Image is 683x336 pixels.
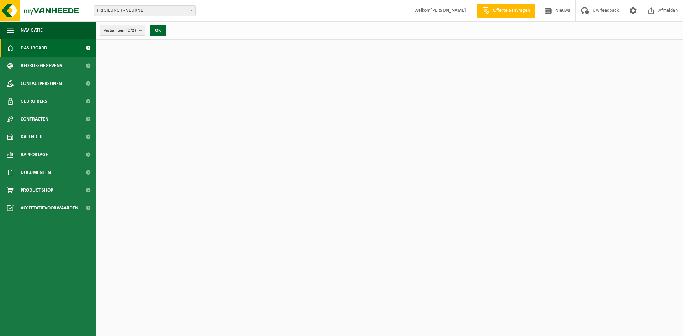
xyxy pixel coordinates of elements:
[430,8,466,13] strong: [PERSON_NAME]
[104,25,136,36] span: Vestigingen
[21,57,62,75] span: Bedrijfsgegevens
[21,181,53,199] span: Product Shop
[150,25,166,36] button: OK
[21,92,47,110] span: Gebruikers
[21,39,47,57] span: Dashboard
[21,21,43,39] span: Navigatie
[21,146,48,164] span: Rapportage
[21,75,62,92] span: Contactpersonen
[21,164,51,181] span: Documenten
[477,4,535,18] a: Offerte aanvragen
[100,25,145,36] button: Vestigingen(2/2)
[126,28,136,33] count: (2/2)
[491,7,532,14] span: Offerte aanvragen
[21,199,78,217] span: Acceptatievoorwaarden
[94,6,195,16] span: FRIGILUNCH - VEURNE
[94,5,196,16] span: FRIGILUNCH - VEURNE
[21,110,48,128] span: Contracten
[21,128,43,146] span: Kalender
